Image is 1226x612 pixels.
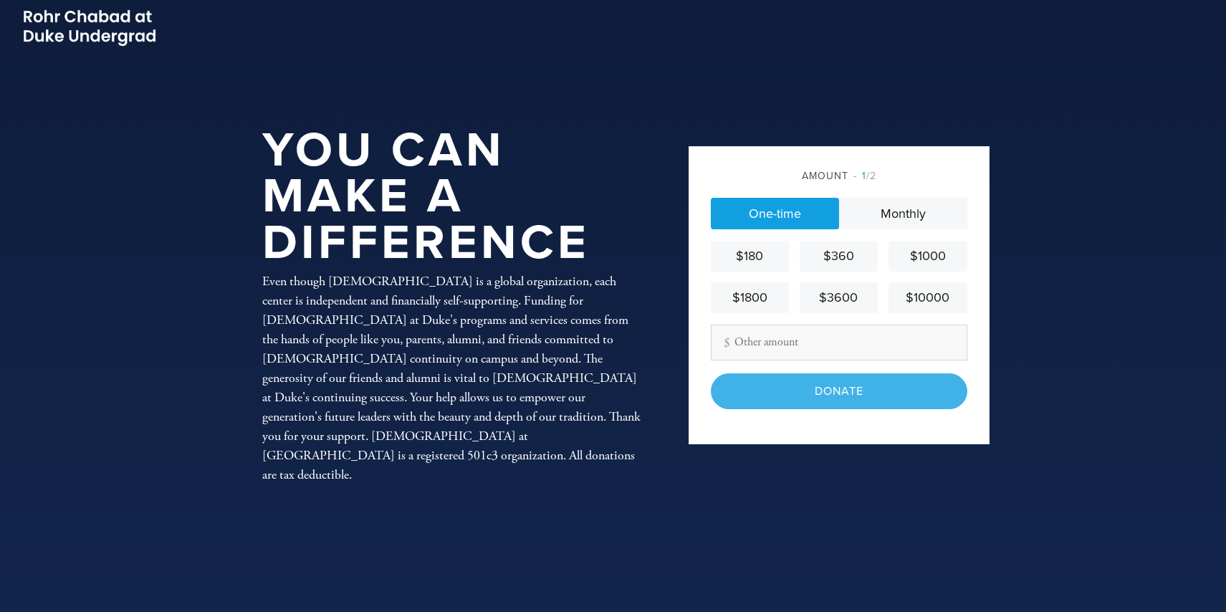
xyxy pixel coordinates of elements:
div: $3600 [805,288,872,307]
a: $360 [800,241,878,272]
div: $360 [805,247,872,266]
a: $1800 [711,282,789,313]
h1: You Can Make a Difference [262,128,642,267]
div: $1800 [717,288,783,307]
div: $1000 [894,247,961,266]
a: One-time [711,198,839,229]
span: /2 [853,170,876,182]
a: $10000 [889,282,967,313]
div: $180 [717,247,783,266]
a: $3600 [800,282,878,313]
input: Other amount [711,325,967,360]
a: $1000 [889,241,967,272]
div: Even though [DEMOGRAPHIC_DATA] is a global organization, each center is independent and financial... [262,272,642,484]
img: Picture2_0.png [21,7,158,48]
a: $180 [711,241,789,272]
span: 1 [862,170,866,182]
div: $10000 [894,288,961,307]
div: Amount [711,168,967,183]
a: Monthly [839,198,967,229]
